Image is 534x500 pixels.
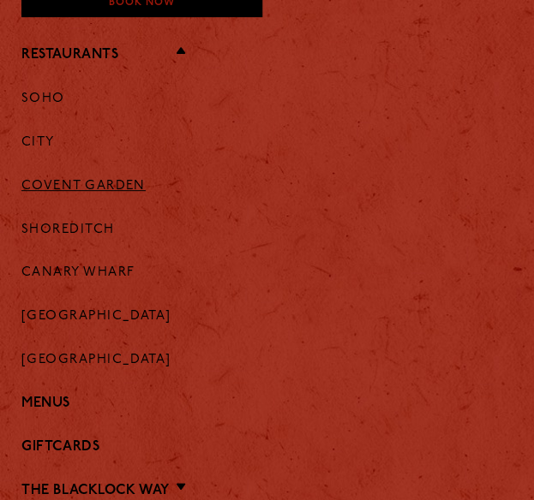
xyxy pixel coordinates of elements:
a: Covent Garden [21,179,146,194]
a: The Blacklock Way [21,483,170,499]
a: Giftcards [21,439,513,455]
a: Shoreditch [21,223,115,238]
a: Restaurants [21,47,118,63]
a: Menus [21,396,513,412]
a: [GEOGRAPHIC_DATA] [21,353,171,368]
a: [GEOGRAPHIC_DATA] [21,309,171,324]
a: Canary Wharf [21,265,135,281]
a: City [21,135,55,151]
a: Soho [21,92,65,107]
